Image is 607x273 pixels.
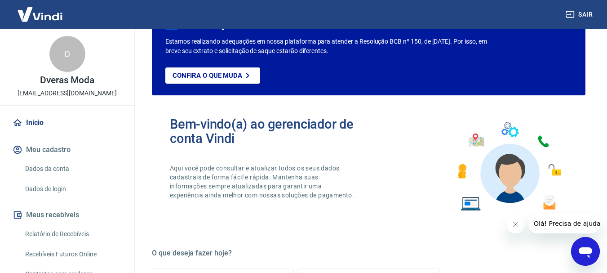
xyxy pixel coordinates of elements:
p: [EMAIL_ADDRESS][DOMAIN_NAME] [18,89,117,98]
a: Recebíveis Futuros Online [22,245,124,264]
button: Meus recebíveis [11,205,124,225]
div: D [49,36,85,72]
p: Confira o que muda [173,72,242,80]
a: Início [11,113,124,133]
iframe: Fechar mensagem [507,215,525,233]
img: Imagem de um avatar masculino com diversos icones exemplificando as funcionalidades do gerenciado... [450,117,567,216]
span: Olá! Precisa de ajuda? [5,6,75,13]
a: Confira o que muda [165,67,260,84]
a: Dados de login [22,180,124,198]
iframe: Mensagem da empresa [528,214,600,233]
a: Dados da conta [22,160,124,178]
button: Meu cadastro [11,140,124,160]
h2: Bem-vindo(a) ao gerenciador de conta Vindi [170,117,369,146]
p: Estamos realizando adequações em nossa plataforma para atender a Resolução BCB nº 150, de [DATE].... [165,37,491,56]
p: Aqui você pode consultar e atualizar todos os seus dados cadastrais de forma fácil e rápida. Mant... [170,164,356,200]
img: Vindi [11,0,69,28]
button: Sair [564,6,596,23]
a: Relatório de Recebíveis [22,225,124,243]
iframe: Botão para abrir a janela de mensagens [571,237,600,266]
p: Dveras Moda [40,76,94,85]
h5: O que deseja fazer hoje? [152,249,585,258]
